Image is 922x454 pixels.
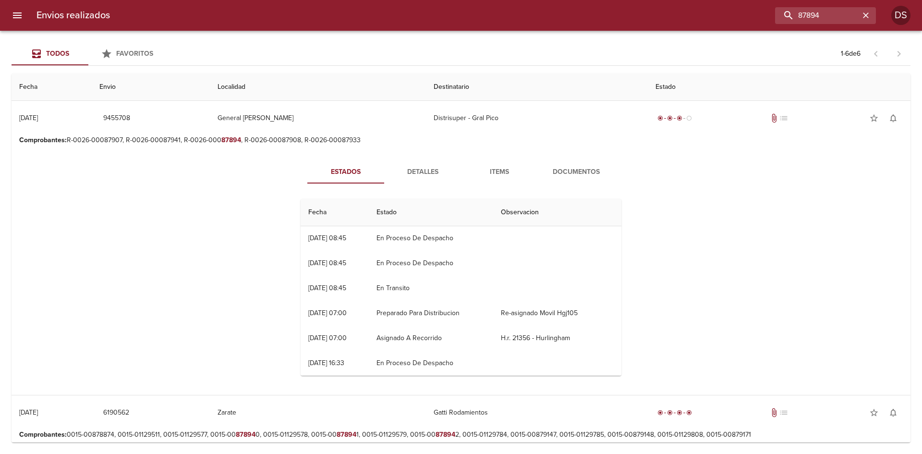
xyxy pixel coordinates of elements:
[769,408,779,417] span: Tiene documentos adjuntos
[657,410,663,416] span: radio_button_checked
[655,113,694,123] div: En viaje
[436,430,455,439] em: 87894
[99,404,133,422] button: 6190562
[210,101,426,135] td: General [PERSON_NAME]
[308,259,346,267] div: [DATE] 08:45
[677,115,682,121] span: radio_button_checked
[12,42,165,65] div: Tabs Envios
[308,284,346,292] div: [DATE] 08:45
[841,49,861,59] p: 1 - 6 de 6
[775,7,860,24] input: buscar
[884,403,903,422] button: Activar notificaciones
[869,113,879,123] span: star_border
[779,113,789,123] span: No tiene pedido asociado
[493,199,621,226] th: Observacion
[686,410,692,416] span: radio_button_checked
[888,408,898,417] span: notifications_none
[221,136,241,144] em: 87894
[864,49,887,58] span: Pagina anterior
[369,199,493,226] th: Estado
[390,166,455,178] span: Detalles
[36,8,110,23] h6: Envios realizados
[426,74,648,101] th: Destinatario
[544,166,609,178] span: Documentos
[686,115,692,121] span: radio_button_unchecked
[493,301,621,326] td: Re-asignado Movil Hgj105
[369,226,493,251] td: En Proceso De Despacho
[308,359,344,367] div: [DATE] 16:33
[667,410,673,416] span: radio_button_checked
[6,4,29,27] button: menu
[864,109,884,128] button: Agregar a favoritos
[337,430,356,439] em: 87894
[657,115,663,121] span: radio_button_checked
[467,166,532,178] span: Items
[869,408,879,417] span: star_border
[301,199,369,226] th: Fecha
[99,110,134,127] button: 9455708
[884,109,903,128] button: Activar notificaciones
[369,251,493,276] td: En Proceso De Despacho
[426,101,648,135] td: Distrisuper - Gral Pico
[12,74,92,101] th: Fecha
[891,6,910,25] div: Abrir información de usuario
[779,408,789,417] span: No tiene pedido asociado
[769,113,779,123] span: Tiene documentos adjuntos
[19,408,38,417] div: [DATE]
[103,407,129,419] span: 6190562
[19,430,903,440] p: 0015-00878874, 0015-01129511, 0015-01129577, 0015-00 0, 0015-01129578, 0015-00 1, 0015-01129579, ...
[891,6,910,25] div: DS
[308,234,346,242] div: [DATE] 08:45
[888,113,898,123] span: notifications_none
[46,49,69,58] span: Todos
[19,135,903,145] p: R-0026-00087907, R-0026-00087941, R-0026-000 , R-0026-00087908, R-0026-00087933
[19,114,38,122] div: [DATE]
[308,309,347,317] div: [DATE] 07:00
[369,301,493,326] td: Preparado Para Distribucion
[236,430,255,439] em: 87894
[369,326,493,351] td: Asignado A Recorrido
[19,430,67,439] b: Comprobantes :
[210,74,426,101] th: Localidad
[116,49,153,58] span: Favoritos
[677,410,682,416] span: radio_button_checked
[887,42,910,65] span: Pagina siguiente
[369,276,493,301] td: En Transito
[864,403,884,422] button: Agregar a favoritos
[313,166,378,178] span: Estados
[210,395,426,430] td: Zarate
[369,351,493,376] td: En Proceso De Despacho
[92,74,209,101] th: Envio
[655,408,694,417] div: Entregado
[307,160,615,184] div: Tabs detalle de guia
[426,395,648,430] td: Gatti Rodamientos
[308,334,347,342] div: [DATE] 07:00
[493,326,621,351] td: H.r. 21356 - Hurlingham
[667,115,673,121] span: radio_button_checked
[103,112,130,124] span: 9455708
[19,136,67,144] b: Comprobantes :
[648,74,910,101] th: Estado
